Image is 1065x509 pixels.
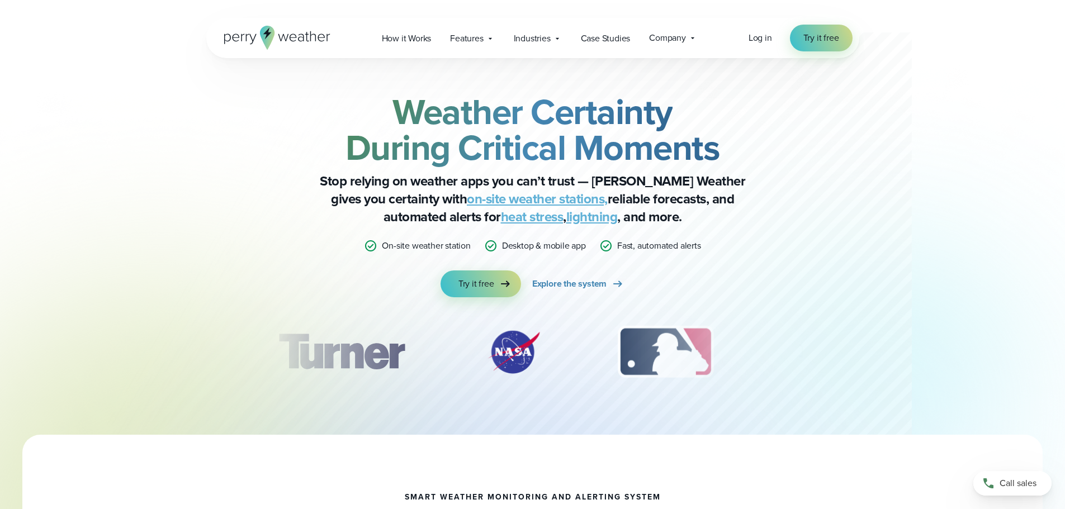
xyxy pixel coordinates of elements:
[514,32,551,45] span: Industries
[441,270,521,297] a: Try it free
[803,31,839,45] span: Try it free
[571,27,640,50] a: Case Studies
[309,172,756,226] p: Stop relying on weather apps you can’t trust — [PERSON_NAME] Weather gives you certainty with rel...
[262,324,803,386] div: slideshow
[581,32,631,45] span: Case Studies
[532,277,607,291] span: Explore the system
[607,324,725,380] div: 3 of 12
[532,270,624,297] a: Explore the system
[262,324,420,380] img: Turner-Construction_1.svg
[475,324,553,380] div: 2 of 12
[467,189,608,209] a: on-site weather stations,
[749,31,772,45] a: Log in
[790,25,853,51] a: Try it free
[607,324,725,380] img: MLB.svg
[345,85,720,174] strong: Weather Certainty During Critical Moments
[262,324,420,380] div: 1 of 12
[458,277,494,291] span: Try it free
[502,239,586,253] p: Desktop & mobile app
[973,471,1052,496] a: Call sales
[450,32,483,45] span: Features
[405,493,661,502] h1: smart weather monitoring and alerting system
[617,239,701,253] p: Fast, automated alerts
[475,324,553,380] img: NASA.svg
[501,207,564,227] a: heat stress
[1000,477,1036,490] span: Call sales
[566,207,618,227] a: lightning
[382,239,470,253] p: On-site weather station
[749,31,772,44] span: Log in
[372,27,441,50] a: How it Works
[649,31,686,45] span: Company
[778,324,868,380] img: PGA.svg
[778,324,868,380] div: 4 of 12
[382,32,432,45] span: How it Works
